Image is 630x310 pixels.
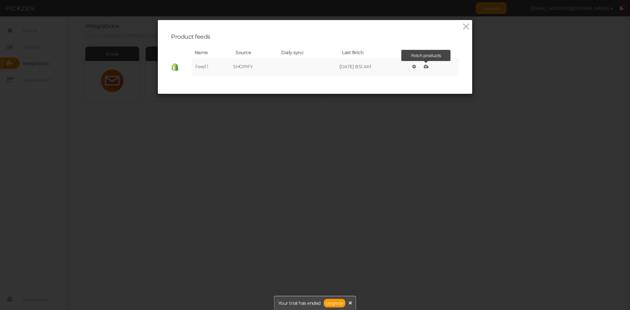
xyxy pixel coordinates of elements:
[192,58,233,76] td: Feed 1
[236,50,251,55] span: Source
[171,33,210,40] span: Product feeds
[324,299,346,307] a: Upgrade
[281,50,304,55] span: Daily sync
[342,50,364,55] span: Last fetch
[411,53,441,58] tip-tip: Fetch products
[195,50,208,55] span: Name
[233,58,279,76] td: SHOPIFY
[278,301,321,305] span: Your trial has ended
[339,58,409,76] td: [DATE] 8:51 AM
